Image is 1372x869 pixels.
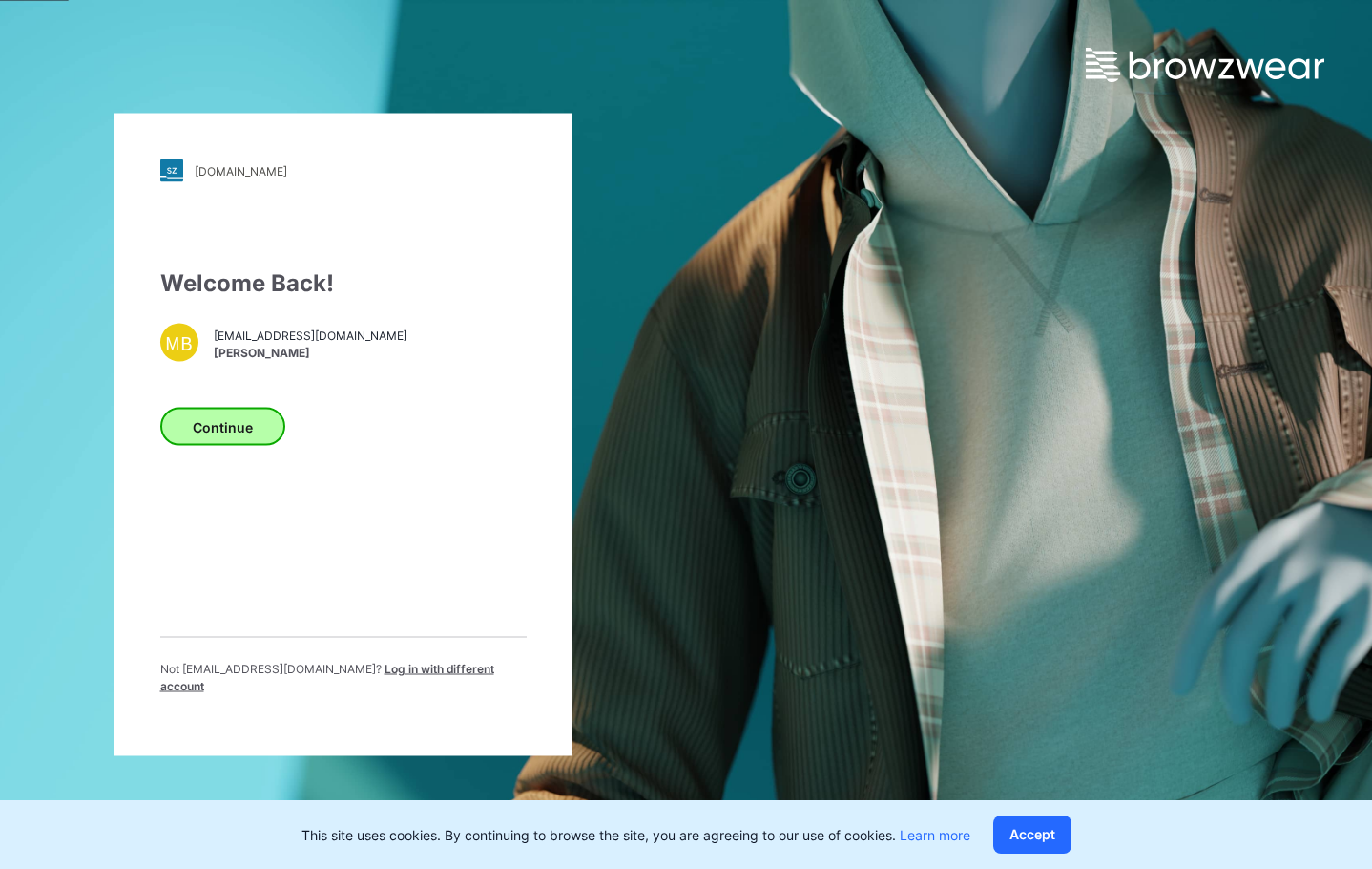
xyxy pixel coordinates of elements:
[160,408,285,446] button: Continue
[1086,48,1324,82] img: browzwear-logo.e42bd6dac1945053ebaf764b6aa21510.svg
[160,324,198,362] div: MB
[900,827,970,843] a: Learn more
[993,816,1071,854] button: Accept
[160,159,527,182] a: [DOMAIN_NAME]
[160,661,527,695] p: Not [EMAIL_ADDRESS][DOMAIN_NAME] ?
[195,163,287,178] div: [DOMAIN_NAME]
[214,327,407,344] span: [EMAIL_ADDRESS][DOMAIN_NAME]
[160,159,183,182] img: stylezone-logo.562084cfcfab977791bfbf7441f1a819.svg
[160,266,527,301] div: Welcome Back!
[214,344,407,361] span: [PERSON_NAME]
[301,825,970,845] p: This site uses cookies. By continuing to browse the site, you are agreeing to our use of cookies.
